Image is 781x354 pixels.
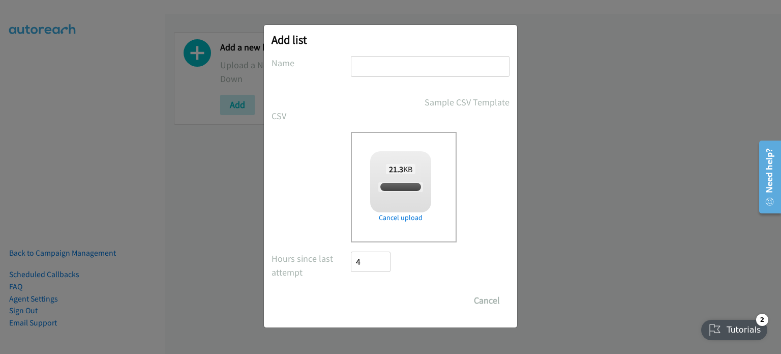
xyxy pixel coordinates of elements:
[370,212,431,223] a: Cancel upload
[272,56,351,70] label: Name
[272,33,509,47] h2: Add list
[378,182,423,192] span: [DATE] AM.csv
[425,95,509,109] a: Sample CSV Template
[272,109,351,123] label: CSV
[695,310,773,346] iframe: Checklist
[464,290,509,311] button: Cancel
[752,137,781,217] iframe: Resource Center
[389,164,403,174] strong: 21.3
[386,164,416,174] span: KB
[272,252,351,279] label: Hours since last attempt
